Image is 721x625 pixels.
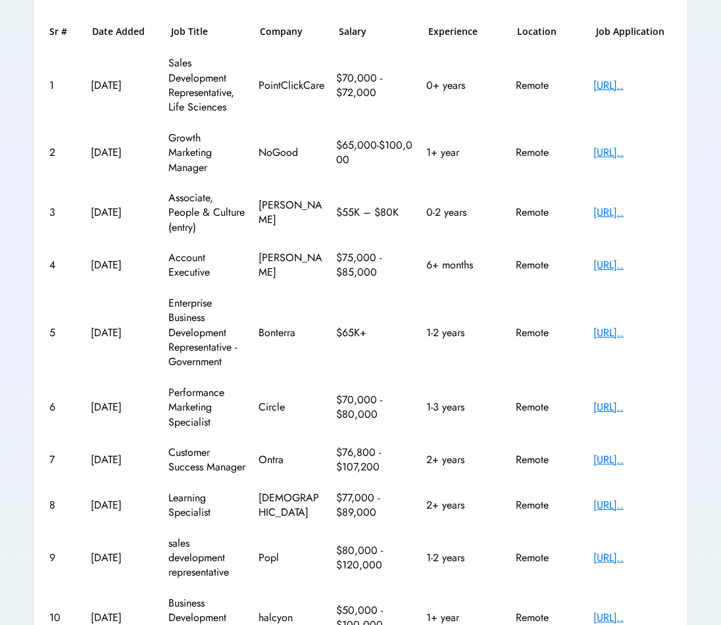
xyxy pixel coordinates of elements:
[426,453,505,467] div: 2+ years
[593,78,672,93] div: [URL]..
[426,78,505,93] div: 0+ years
[168,386,247,430] div: Performance Marketing Specialist
[168,491,247,520] div: Learning Specialist
[426,326,505,340] div: 1-2 years
[516,258,582,272] div: Remote
[336,393,414,422] div: $70,000 - $80,000
[49,258,79,272] div: 4
[426,498,505,512] div: 2+ years
[593,453,672,467] div: [URL]..
[516,498,582,512] div: Remote
[336,326,414,340] div: $65K+
[593,611,672,625] div: [URL]..
[91,453,157,467] div: [DATE]
[593,258,672,272] div: [URL]..
[49,551,79,565] div: 9
[49,400,79,414] div: 6
[428,25,504,38] h6: Experience
[336,491,414,520] div: $77,000 - $89,000
[596,25,672,38] h6: Job Application
[593,498,672,512] div: [URL]..
[91,78,157,93] div: [DATE]
[92,25,158,38] h6: Date Added
[426,145,505,160] div: 1+ year
[49,25,79,38] h6: Sr #
[516,326,582,340] div: Remote
[259,611,324,625] div: halcyon
[426,611,505,625] div: 1+ year
[593,145,672,160] div: [URL]..
[49,498,79,512] div: 8
[49,326,79,340] div: 5
[593,205,672,220] div: [URL]..
[593,400,672,414] div: [URL]..
[49,611,79,625] div: 10
[336,445,414,475] div: $76,800 - $107,200
[426,400,505,414] div: 1-3 years
[336,543,414,573] div: $80,000 - $120,000
[91,145,157,160] div: [DATE]
[517,25,583,38] h6: Location
[168,56,247,115] div: Sales Development Representative, Life Sciences
[49,453,79,467] div: 7
[49,78,79,93] div: 1
[259,251,324,280] div: [PERSON_NAME]
[91,400,157,414] div: [DATE]
[336,71,414,101] div: $70,000 - $72,000
[516,205,582,220] div: Remote
[259,551,324,565] div: Popl
[91,551,157,565] div: [DATE]
[91,258,157,272] div: [DATE]
[168,251,247,280] div: Account Executive
[516,453,582,467] div: Remote
[171,25,208,38] h6: Job Title
[259,400,324,414] div: Circle
[168,296,247,370] div: Enterprise Business Development Representative - Government
[91,326,157,340] div: [DATE]
[516,145,582,160] div: Remote
[593,551,672,565] div: [URL]..
[339,25,414,38] h6: Salary
[91,498,157,512] div: [DATE]
[91,611,157,625] div: [DATE]
[336,205,414,220] div: $55K – $80K
[168,131,247,175] div: Growth Marketing Manager
[168,536,247,580] div: sales development representative
[49,145,79,160] div: 2
[336,138,414,168] div: $65,000-$100,000
[516,78,582,93] div: Remote
[516,611,582,625] div: Remote
[259,326,324,340] div: Bonterra
[260,25,326,38] h6: Company
[91,205,157,220] div: [DATE]
[593,326,672,340] div: [URL]..
[426,551,505,565] div: 1-2 years
[259,491,324,520] div: [DEMOGRAPHIC_DATA]
[259,453,324,467] div: Ontra
[168,191,247,235] div: Associate, People & Culture (entry)
[426,258,505,272] div: 6+ months
[336,251,414,280] div: $75,000 - $85,000
[259,145,324,160] div: NoGood
[426,205,505,220] div: 0-2 years
[49,205,79,220] div: 3
[168,445,247,475] div: Customer Success Manager
[259,198,324,228] div: [PERSON_NAME]
[259,78,324,93] div: PointClickCare
[516,551,582,565] div: Remote
[516,400,582,414] div: Remote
